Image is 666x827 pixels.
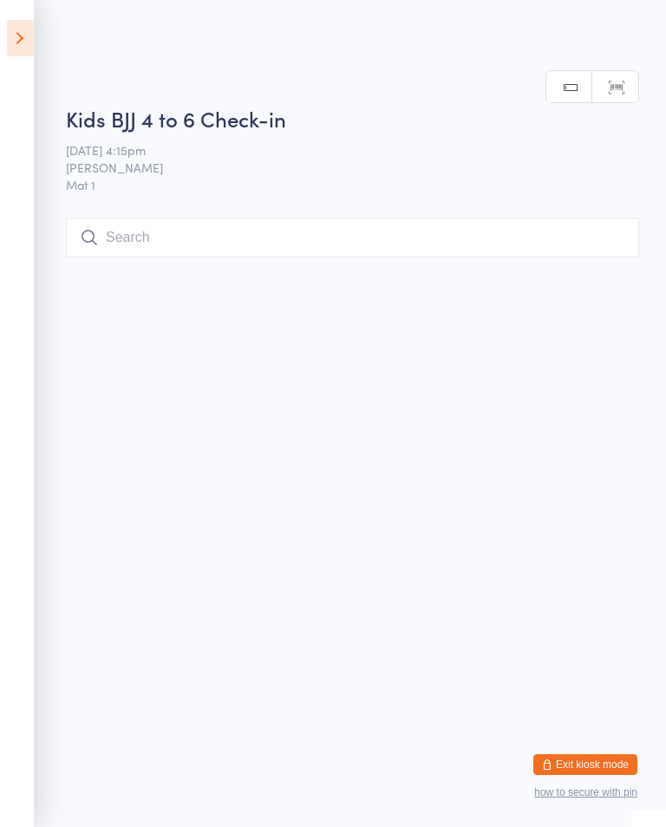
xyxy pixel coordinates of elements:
span: Mat 1 [66,176,639,193]
span: [PERSON_NAME] [66,159,612,176]
h2: Kids BJJ 4 to 6 Check-in [66,104,639,133]
button: how to secure with pin [534,786,637,798]
input: Search [66,218,639,257]
span: [DATE] 4:15pm [66,141,612,159]
button: Exit kiosk mode [533,754,637,775]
